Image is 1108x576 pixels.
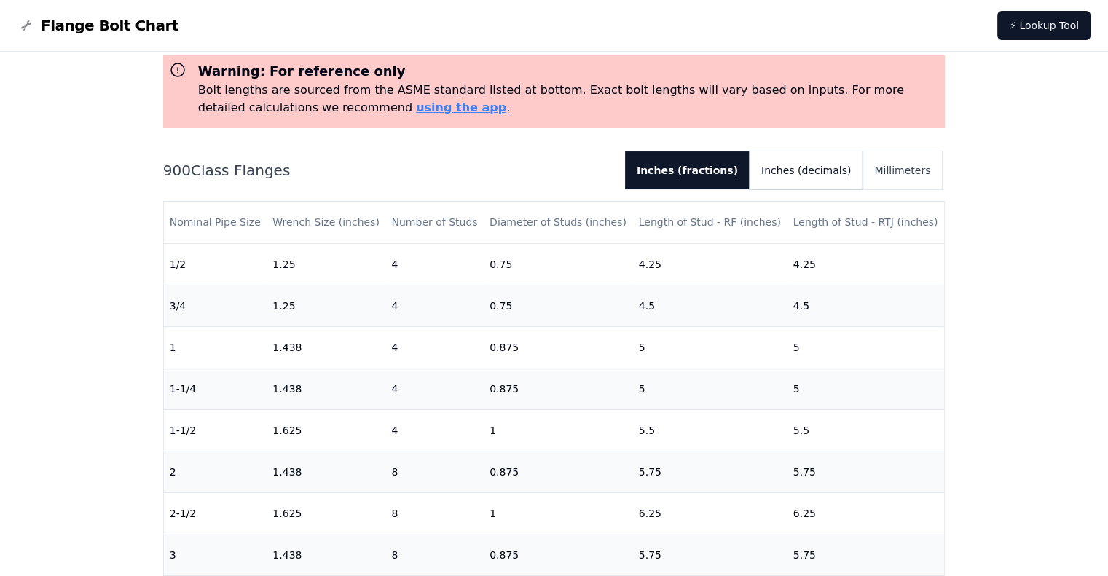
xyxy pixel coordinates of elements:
td: 4.5 [633,285,787,326]
button: Inches (decimals) [750,151,863,189]
h3: Warning: For reference only [198,61,940,82]
td: 4 [385,409,484,451]
td: 2-1/2 [164,492,267,534]
td: 4.25 [787,243,945,285]
th: Wrench Size (inches) [267,202,385,243]
td: 5.75 [787,451,945,492]
td: 4 [385,243,484,285]
td: 0.75 [484,285,633,326]
td: 5.75 [633,534,787,575]
th: Length of Stud - RTJ (inches) [787,202,945,243]
td: 5 [787,368,945,409]
td: 1.438 [267,534,385,575]
td: 1.25 [267,243,385,285]
td: 5 [633,368,787,409]
button: Inches (fractions) [625,151,750,189]
td: 2 [164,451,267,492]
td: 5.75 [787,534,945,575]
a: using the app [416,100,506,114]
td: 1.438 [267,326,385,368]
td: 1.625 [267,409,385,451]
td: 6.25 [633,492,787,534]
td: 0.875 [484,368,633,409]
img: Flange Bolt Chart Logo [17,17,35,34]
a: ⚡ Lookup Tool [997,11,1091,40]
td: 8 [385,534,484,575]
a: Flange Bolt Chart LogoFlange Bolt Chart [17,15,178,36]
td: 4 [385,326,484,368]
td: 1.25 [267,285,385,326]
td: 1-1/4 [164,368,267,409]
td: 5 [787,326,945,368]
td: 3/4 [164,285,267,326]
td: 5.75 [633,451,787,492]
td: 5 [633,326,787,368]
th: Diameter of Studs (inches) [484,202,633,243]
td: 8 [385,451,484,492]
p: Bolt lengths are sourced from the ASME standard listed at bottom. Exact bolt lengths will vary ba... [198,82,940,117]
td: 4.5 [787,285,945,326]
td: 4 [385,285,484,326]
td: 0.875 [484,451,633,492]
td: 1 [484,409,633,451]
td: 0.875 [484,534,633,575]
button: Millimeters [863,151,942,189]
td: 5.5 [633,409,787,451]
td: 6.25 [787,492,945,534]
th: Length of Stud - RF (inches) [633,202,787,243]
td: 0.875 [484,326,633,368]
td: 1-1/2 [164,409,267,451]
td: 1 [484,492,633,534]
th: Nominal Pipe Size [164,202,267,243]
h2: 900 Class Flanges [163,160,613,181]
td: 4.25 [633,243,787,285]
td: 3 [164,534,267,575]
td: 5.5 [787,409,945,451]
td: 4 [385,368,484,409]
td: 1.438 [267,368,385,409]
td: 1.625 [267,492,385,534]
td: 1/2 [164,243,267,285]
td: 1.438 [267,451,385,492]
td: 8 [385,492,484,534]
th: Number of Studs [385,202,484,243]
td: 1 [164,326,267,368]
td: 0.75 [484,243,633,285]
span: Flange Bolt Chart [41,15,178,36]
